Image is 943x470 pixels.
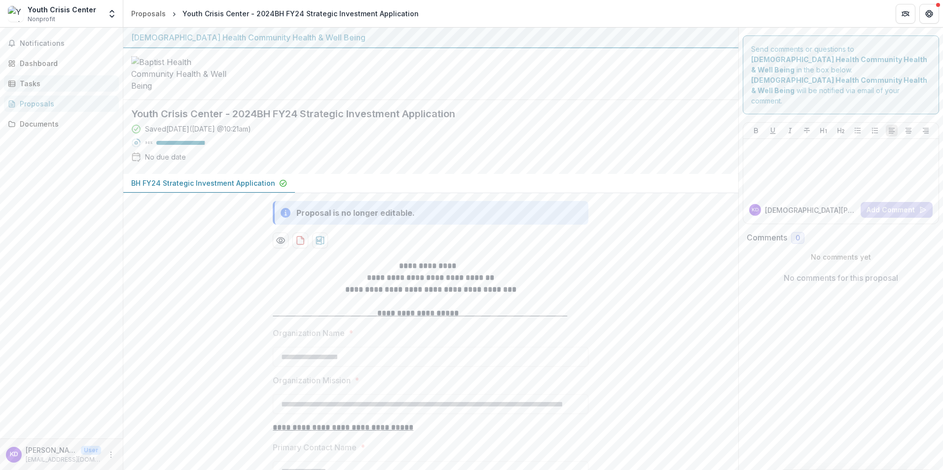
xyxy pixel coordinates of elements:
[127,6,423,21] nav: breadcrumb
[273,233,289,248] button: Preview a839d742-bcf3-40f7-8dd7-86d711587ae6-0.pdf
[818,125,830,136] button: Heading 1
[896,4,915,24] button: Partners
[20,58,111,68] div: Dashboard
[273,441,357,453] p: Primary Contact Name
[273,327,345,339] p: Organization Name
[105,449,117,461] button: More
[8,6,24,22] img: Youth Crisis Center
[145,152,186,162] div: No due date
[131,32,730,43] div: [DEMOGRAPHIC_DATA] Health Community Health & Well Being
[4,116,119,132] a: Documents
[131,8,166,19] div: Proposals
[312,233,328,248] button: download-proposal
[852,125,864,136] button: Bullet List
[750,125,762,136] button: Bold
[4,75,119,92] a: Tasks
[903,125,914,136] button: Align Center
[752,207,759,212] div: Kristen Dietzen
[767,125,779,136] button: Underline
[26,455,101,464] p: [EMAIL_ADDRESS][DOMAIN_NAME]
[4,35,119,51] button: Notifications
[20,39,115,48] span: Notifications
[26,445,77,455] p: [PERSON_NAME]
[801,125,813,136] button: Strike
[292,233,308,248] button: download-proposal
[10,451,18,458] div: Kristen Dietzen
[920,125,932,136] button: Align Right
[131,56,230,92] img: Baptist Health Community Health & Well Being
[869,125,881,136] button: Ordered List
[145,139,152,146] p: 98 %
[886,125,898,136] button: Align Left
[20,78,111,89] div: Tasks
[131,108,715,120] h2: Youth Crisis Center - 2024BH FY24 Strategic Investment Application
[747,233,787,242] h2: Comments
[182,8,419,19] div: Youth Crisis Center - 2024BH FY24 Strategic Investment Application
[743,35,940,114] div: Send comments or questions to in the box below. will be notified via email of your comment.
[784,272,898,284] p: No comments for this proposal
[4,55,119,71] a: Dashboard
[28,15,55,24] span: Nonprofit
[861,202,933,218] button: Add Comment
[784,125,796,136] button: Italicize
[273,374,351,386] p: Organization Mission
[145,124,251,134] div: Saved [DATE] ( [DATE] @ 10:21am )
[296,207,415,219] div: Proposal is no longer editable.
[751,76,927,95] strong: [DEMOGRAPHIC_DATA] Health Community Health & Well Being
[20,119,111,129] div: Documents
[751,55,927,74] strong: [DEMOGRAPHIC_DATA] Health Community Health & Well Being
[131,178,275,188] p: BH FY24 Strategic Investment Application
[796,234,800,242] span: 0
[20,99,111,109] div: Proposals
[127,6,170,21] a: Proposals
[28,4,96,15] div: Youth Crisis Center
[765,205,857,215] p: [DEMOGRAPHIC_DATA][PERSON_NAME]
[81,446,101,455] p: User
[747,252,936,262] p: No comments yet
[105,4,119,24] button: Open entity switcher
[4,96,119,112] a: Proposals
[919,4,939,24] button: Get Help
[835,125,847,136] button: Heading 2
